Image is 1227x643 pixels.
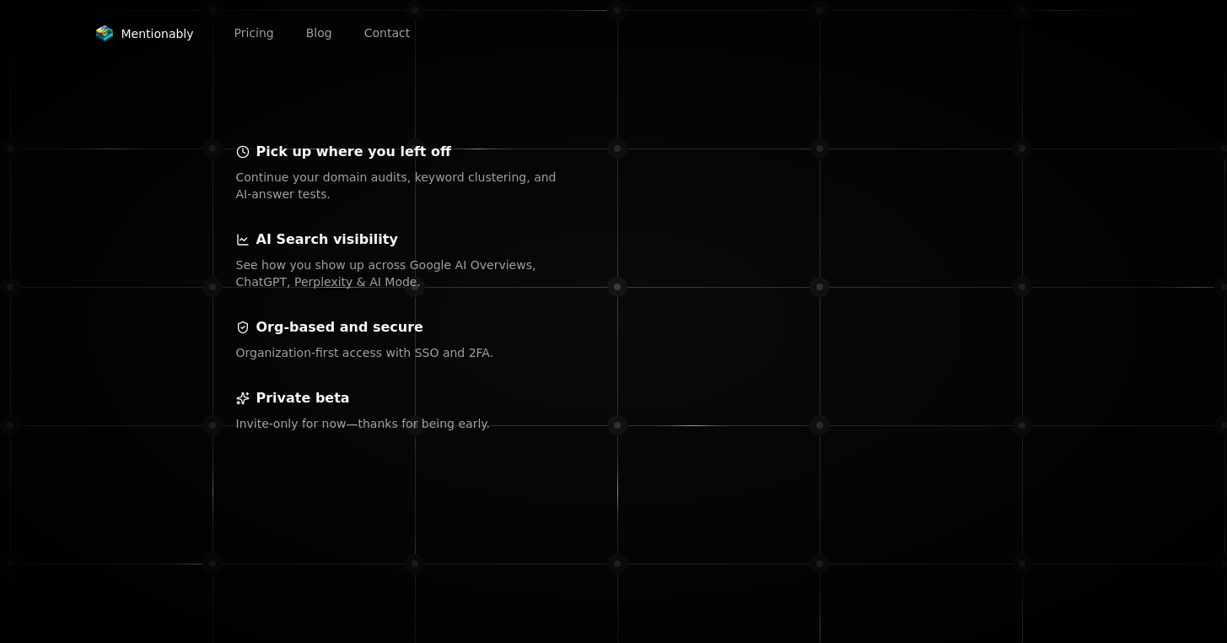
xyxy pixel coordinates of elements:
a: Contact [351,20,423,46]
p: Organization‑first access with SSO and 2FA. [236,344,560,361]
p: Invite‑only for now—thanks for being early. [236,415,560,432]
p: See how you show up across Google AI Overviews, ChatGPT, Perplexity & AI Mode. [236,257,560,290]
a: Mentionably [88,22,201,46]
p: Continue your domain audits, keyword clustering, and AI‑answer tests. [236,169,560,203]
p: Org‑based and secure [256,317,423,338]
p: AI Search visibility [256,230,398,250]
a: Blog [293,20,346,46]
img: Mentionably logo [94,25,115,42]
p: Private beta [256,388,350,408]
a: Pricing [221,20,288,46]
span: Mentionably [121,25,194,42]
p: Pick up where you left off [256,142,452,162]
